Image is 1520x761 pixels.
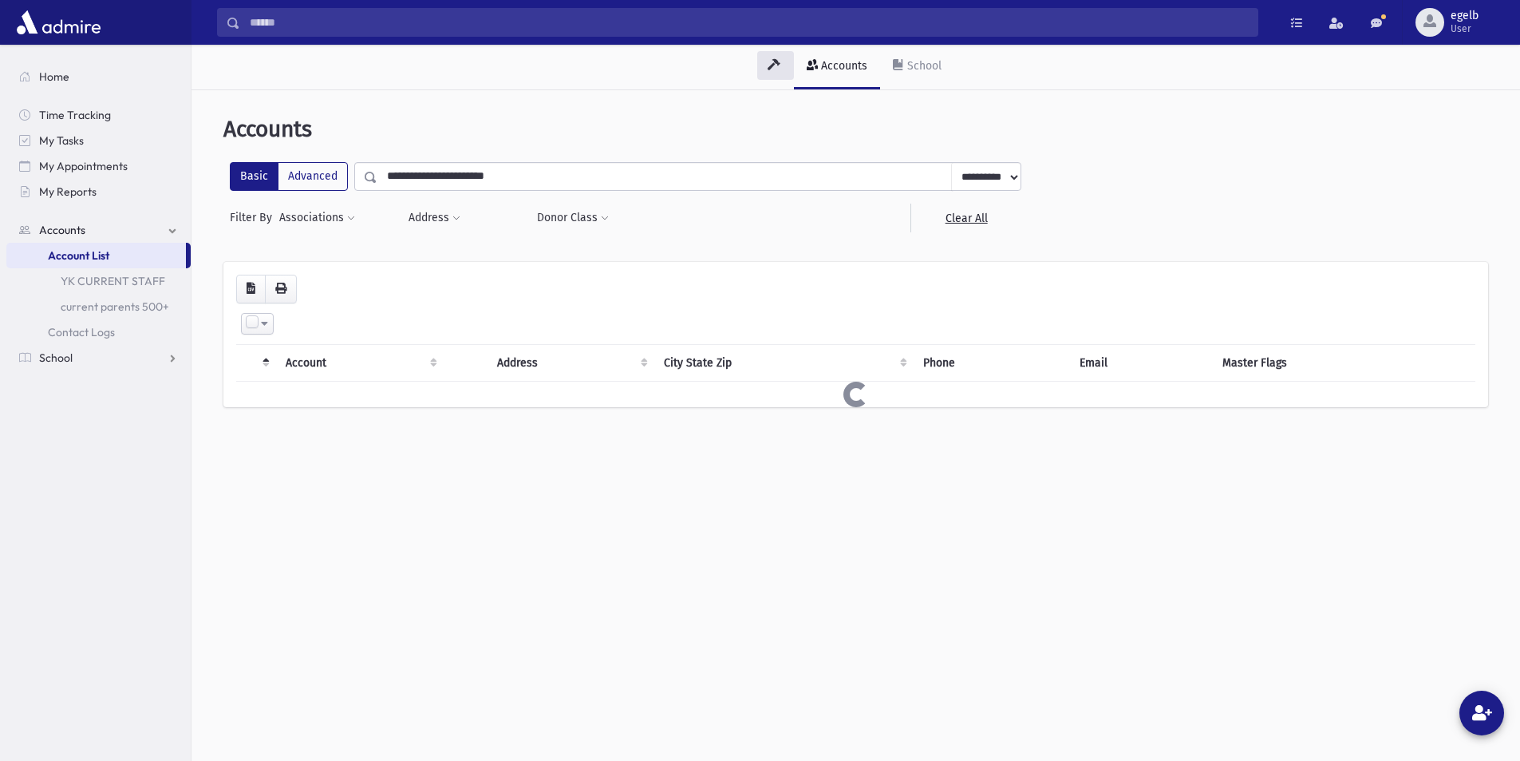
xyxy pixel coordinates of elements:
[6,179,191,204] a: My Reports
[39,69,69,84] span: Home
[236,275,266,303] button: CSV
[48,248,109,263] span: Account List
[6,102,191,128] a: Time Tracking
[6,319,191,345] a: Contact Logs
[48,325,115,339] span: Contact Logs
[6,153,191,179] a: My Appointments
[39,351,73,365] span: School
[223,116,312,142] span: Accounts
[6,128,191,153] a: My Tasks
[39,108,111,122] span: Time Tracking
[1070,344,1212,381] th: Email : activate to sort column ascending
[654,344,914,381] th: City State Zip : activate to sort column ascending
[794,45,880,89] a: Accounts
[6,268,191,294] a: YK CURRENT STAFF
[39,223,85,237] span: Accounts
[6,294,191,319] a: current parents 500+
[39,184,97,199] span: My Reports
[230,209,278,226] span: Filter By
[6,64,191,89] a: Home
[278,162,348,191] label: Advanced
[265,275,297,303] button: Print
[880,45,954,89] a: School
[13,6,105,38] img: AdmirePro
[904,59,942,73] div: School
[1213,344,1475,381] th: Master Flags : activate to sort column ascending
[914,344,1070,381] th: Phone : activate to sort column ascending
[39,133,84,148] span: My Tasks
[1451,22,1479,35] span: User
[278,204,356,232] button: Associations
[230,162,278,191] label: Basic
[818,59,867,73] div: Accounts
[444,344,488,381] th: : activate to sort column ascending
[408,204,461,232] button: Address
[536,204,610,232] button: Donor Class
[236,344,276,381] th: : activate to sort column descending
[910,204,1021,232] a: Clear All
[1451,10,1479,22] span: egelb
[39,159,128,173] span: My Appointments
[6,217,191,243] a: Accounts
[6,345,191,371] a: School
[276,344,444,381] th: Account: activate to sort column ascending
[240,8,1257,37] input: Search
[6,243,186,268] a: Account List
[230,162,348,191] div: FilterModes
[488,344,654,381] th: Address : activate to sort column ascending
